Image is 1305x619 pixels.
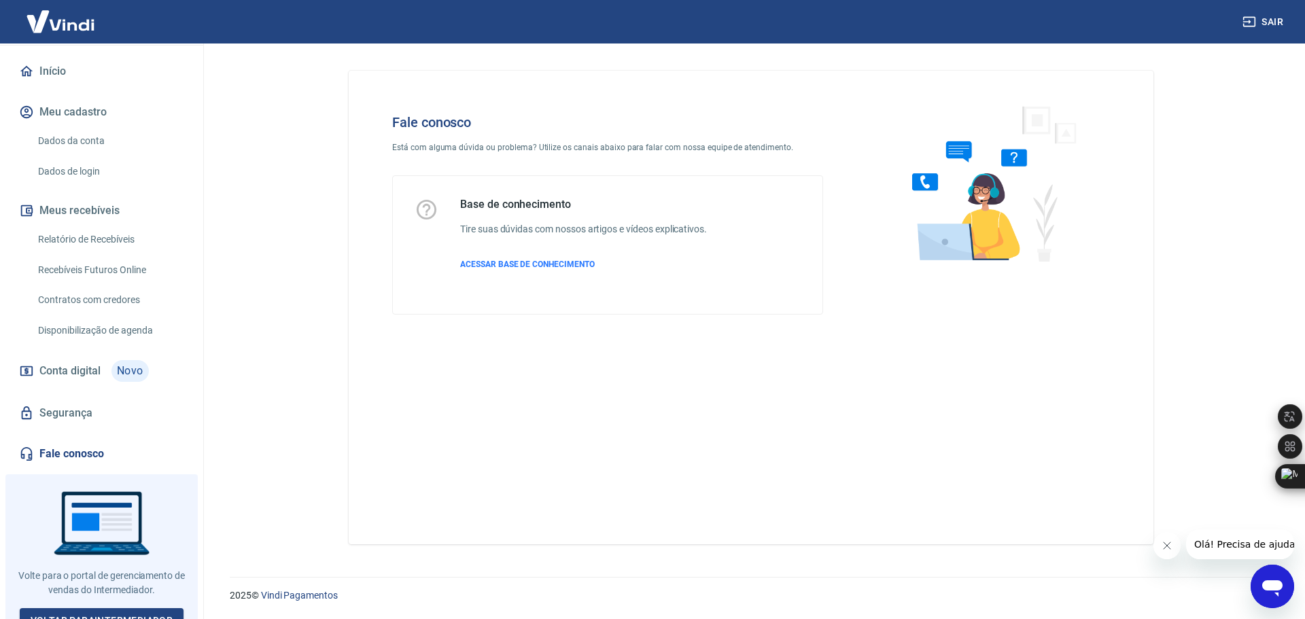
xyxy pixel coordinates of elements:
[33,158,187,185] a: Dados de login
[8,10,114,20] span: Olá! Precisa de ajuda?
[33,256,187,284] a: Recebíveis Futuros Online
[230,588,1272,603] p: 2025 ©
[460,260,595,269] span: ACESSAR BASE DE CONHECIMENTO
[16,1,105,42] img: Vindi
[460,222,707,236] h6: Tire suas dúvidas com nossos artigos e vídeos explicativos.
[1153,532,1181,559] iframe: Fechar mensagem
[460,258,707,270] a: ACESSAR BASE DE CONHECIMENTO
[1186,529,1294,559] iframe: Mensagem da empresa
[392,141,823,154] p: Está com alguma dúvida ou problema? Utilize os canais abaixo para falar com nossa equipe de atend...
[33,317,187,344] a: Disponibilização de agenda
[111,360,149,382] span: Novo
[16,56,187,86] a: Início
[16,439,187,469] a: Fale conosco
[460,198,707,211] h5: Base de conhecimento
[885,92,1092,274] img: Fale conosco
[33,226,187,253] a: Relatório de Recebíveis
[33,286,187,314] a: Contratos com credores
[16,398,187,428] a: Segurança
[392,114,823,130] h4: Fale conosco
[261,590,338,601] a: Vindi Pagamentos
[39,361,101,381] span: Conta digital
[1240,10,1289,35] button: Sair
[16,97,187,127] button: Meu cadastro
[33,127,187,155] a: Dados da conta
[1251,565,1294,608] iframe: Botão para abrir a janela de mensagens
[16,355,187,387] a: Conta digitalNovo
[16,196,187,226] button: Meus recebíveis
